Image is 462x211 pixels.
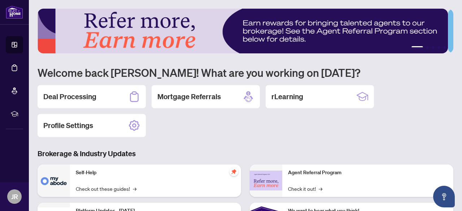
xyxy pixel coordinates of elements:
[411,46,423,49] button: 1
[433,186,455,207] button: Open asap
[38,149,453,159] h3: Brokerage & Industry Updates
[38,9,448,53] img: Slide 0
[437,46,440,49] button: 4
[230,167,238,176] span: pushpin
[6,5,23,19] img: logo
[288,169,448,177] p: Agent Referral Program
[11,192,18,202] span: JR
[157,92,221,102] h2: Mortgage Referrals
[432,46,435,49] button: 3
[271,92,303,102] h2: rLearning
[43,120,93,131] h2: Profile Settings
[288,185,322,193] a: Check it out!→
[43,92,96,102] h2: Deal Processing
[443,46,446,49] button: 5
[76,185,136,193] a: Check out these guides!→
[38,66,453,79] h1: Welcome back [PERSON_NAME]! What are you working on [DATE]?
[319,185,322,193] span: →
[250,171,282,190] img: Agent Referral Program
[76,169,235,177] p: Self-Help
[133,185,136,193] span: →
[426,46,429,49] button: 2
[38,164,70,197] img: Self-Help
